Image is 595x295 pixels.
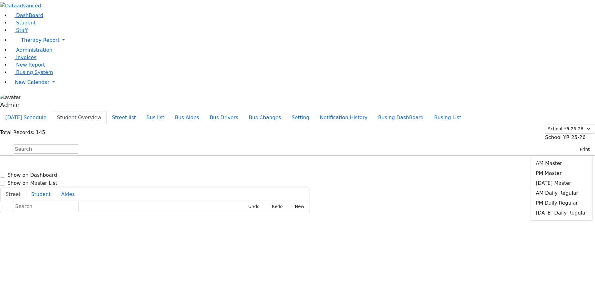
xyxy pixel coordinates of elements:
a: New Calendar [10,76,595,89]
a: PM Daily Regular [531,198,592,208]
button: Student Overview [52,111,107,124]
button: Aides [56,188,80,201]
button: Undo [241,202,262,211]
a: DashBoard [10,12,43,18]
span: School YR 25-26 [545,134,586,140]
button: New [288,202,307,211]
label: Show on Master List [7,180,57,187]
a: New Report [10,62,45,68]
button: Bus Drivers [205,111,244,124]
select: Default select example [545,124,595,134]
button: Print [572,145,593,154]
button: Setting [286,111,315,124]
button: Bus list [141,111,170,124]
a: [DATE] Master [531,178,592,188]
span: Invoices [16,54,37,60]
a: Busing System [10,69,53,75]
button: Bus Changes [244,111,286,124]
div: Print [531,156,593,221]
span: Staff [16,27,28,33]
a: Staff [10,27,28,33]
a: Therapy Report [10,34,595,46]
span: Therapy Report [21,37,59,43]
div: Street [0,201,310,213]
span: New Report [16,62,45,68]
button: Street list [107,111,141,124]
span: Administration [16,47,52,53]
button: Busing List [429,111,466,124]
a: Administration [10,47,52,53]
a: Student [10,20,36,26]
a: PM Master [531,168,592,178]
a: [DATE] Daily Regular [531,208,592,218]
button: Redo [265,202,285,211]
button: Bus Aides [170,111,204,124]
label: Show on Dashboard [7,171,57,179]
button: Student [26,188,56,201]
button: Street [0,188,26,201]
input: Search [14,202,78,211]
span: DashBoard [16,12,43,18]
span: Busing System [16,69,53,75]
button: Busing DashBoard [373,111,429,124]
a: AM Master [531,158,592,168]
input: Search [14,145,78,154]
span: 145 [36,129,45,135]
span: New Calendar [15,79,50,85]
button: Notification History [315,111,373,124]
a: Invoices [10,54,37,60]
a: AM Daily Regular [531,188,592,198]
span: Student [16,20,36,26]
